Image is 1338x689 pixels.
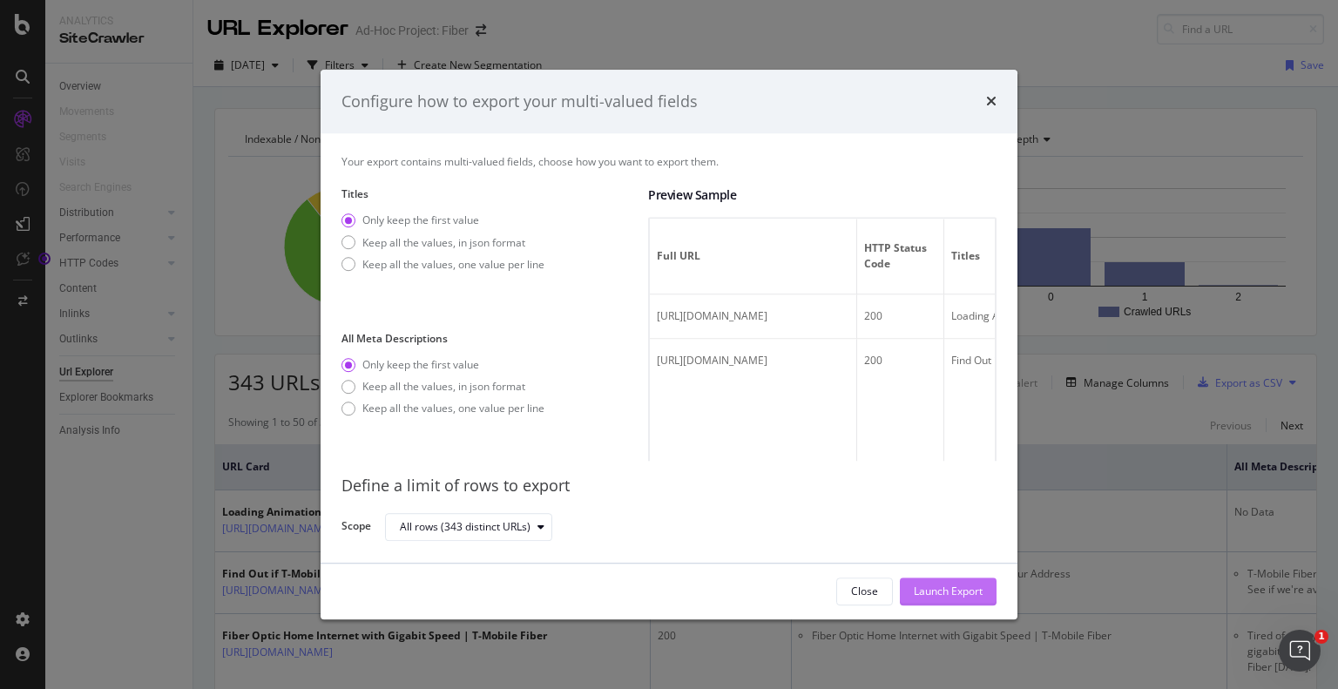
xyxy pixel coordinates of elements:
div: Preview Sample [648,187,997,205]
div: Keep all the values, in json format [341,379,544,394]
label: Scope [341,518,371,537]
td: 200 [857,295,944,340]
td: 200 [857,340,944,541]
div: Define a limit of rows to export [341,476,997,498]
div: Launch Export [914,584,983,599]
div: Only keep the first value [362,213,479,228]
button: All rows (343 distinct URLs) [385,513,552,541]
div: Keep all the values, in json format [341,235,544,250]
div: times [986,91,997,113]
div: Keep all the values, one value per line [362,401,544,415]
div: Configure how to export your multi-valued fields [341,91,698,113]
span: Full URL [657,249,845,265]
div: Only keep the first value [362,357,479,372]
div: Only keep the first value [341,213,544,228]
span: 1 [1314,630,1328,644]
span: Loading Animation [951,309,1042,324]
div: Keep all the values, one value per line [362,257,544,272]
div: Close [851,584,878,599]
div: Your export contains multi-valued fields, choose how you want to export them. [341,154,997,169]
span: https://fiber.t-mobile.com/arrival [657,309,767,324]
div: modal [321,70,1017,620]
label: All Meta Descriptions [341,331,634,346]
div: Only keep the first value [341,357,544,372]
div: All rows (343 distinct URLs) [400,522,530,532]
button: Close [836,578,893,605]
span: https://fiber.t-mobile.com/availability [657,354,767,368]
div: Keep all the values, in json format [362,235,525,250]
div: Keep all the values, in json format [362,379,525,394]
label: Titles [341,187,634,202]
iframe: Intercom live chat [1279,630,1321,672]
button: Launch Export [900,578,997,605]
span: HTTP Status Code [864,241,932,273]
span: Find Out if T-Mobile Fiber is Available at Your Address [951,354,1210,368]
